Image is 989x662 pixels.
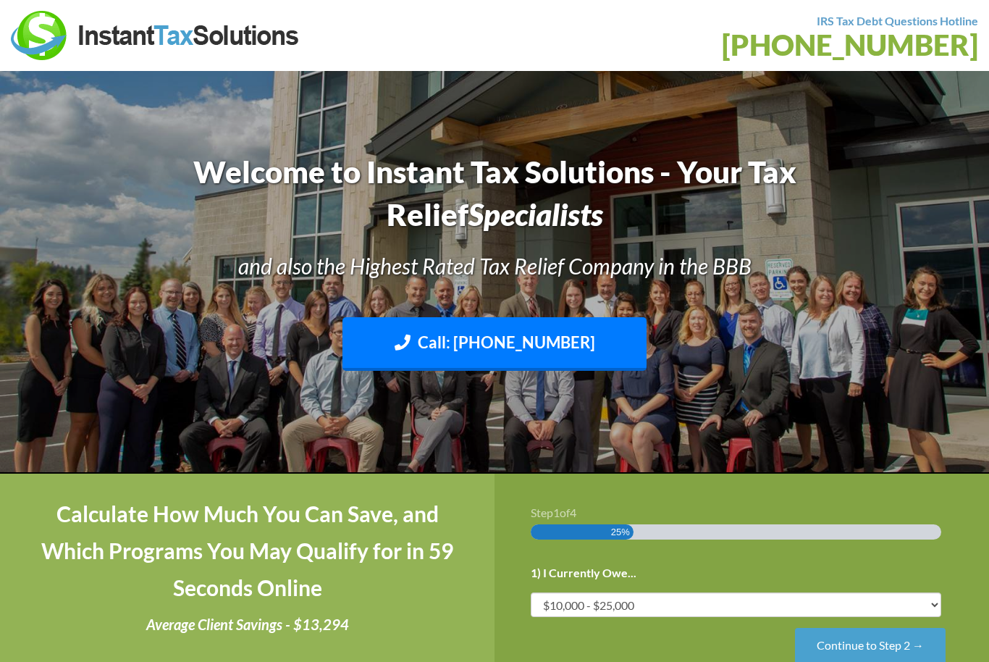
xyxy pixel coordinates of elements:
a: [PHONE_NUMBER] [722,28,978,62]
strong: IRS Tax Debt Questions Hotline [817,14,978,28]
a: Call: [PHONE_NUMBER] [342,317,647,372]
h3: and also the Highest Rated Tax Relief Company in the BBB [114,251,875,281]
a: Instant Tax Solutions Logo [11,27,300,41]
i: Specialists [468,196,603,232]
span: 25% [611,524,630,540]
h3: Step of [531,507,953,519]
img: Instant Tax Solutions Logo [11,11,300,60]
span: 4 [570,506,576,519]
h1: Welcome to Instant Tax Solutions - Your Tax Relief [114,151,875,236]
h4: Calculate How Much You Can Save, and Which Programs You May Qualify for in 59 Seconds Online [36,495,458,606]
i: Average Client Savings - $13,294 [146,616,349,633]
label: 1) I Currently Owe... [531,566,636,581]
span: 1 [553,506,560,519]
